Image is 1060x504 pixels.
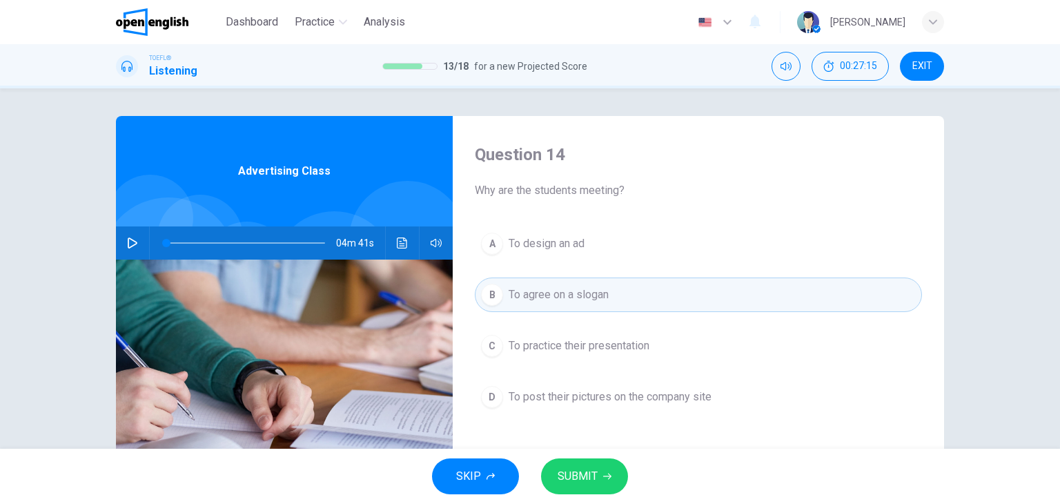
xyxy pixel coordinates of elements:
[475,144,922,166] h4: Question 14
[475,278,922,312] button: BTo agree on a slogan
[295,14,335,30] span: Practice
[509,338,649,354] span: To practice their presentation
[830,14,905,30] div: [PERSON_NAME]
[475,380,922,414] button: DTo post their pictures on the company site
[238,163,331,180] span: Advertising Class
[481,284,503,306] div: B
[116,8,188,36] img: OpenEnglish logo
[149,63,197,79] h1: Listening
[364,14,405,30] span: Analysis
[481,386,503,408] div: D
[481,233,503,255] div: A
[812,52,889,81] button: 00:27:15
[289,10,353,35] button: Practice
[336,226,385,260] span: 04m 41s
[900,52,944,81] button: EXIT
[391,226,413,260] button: Click to see the audio transcription
[481,335,503,357] div: C
[772,52,801,81] div: Mute
[475,329,922,363] button: CTo practice their presentation
[149,53,171,63] span: TOEFL®
[456,467,481,486] span: SKIP
[840,61,877,72] span: 00:27:15
[812,52,889,81] div: Hide
[558,467,598,486] span: SUBMIT
[432,458,519,494] button: SKIP
[474,58,587,75] span: for a new Projected Score
[358,10,411,35] button: Analysis
[912,61,932,72] span: EXIT
[475,182,922,199] span: Why are the students meeting?
[797,11,819,33] img: Profile picture
[220,10,284,35] button: Dashboard
[509,235,585,252] span: To design an ad
[116,8,220,36] a: OpenEnglish logo
[696,17,714,28] img: en
[509,389,711,405] span: To post their pictures on the company site
[443,58,469,75] span: 13 / 18
[226,14,278,30] span: Dashboard
[475,226,922,261] button: ATo design an ad
[541,458,628,494] button: SUBMIT
[509,287,609,303] span: To agree on a slogan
